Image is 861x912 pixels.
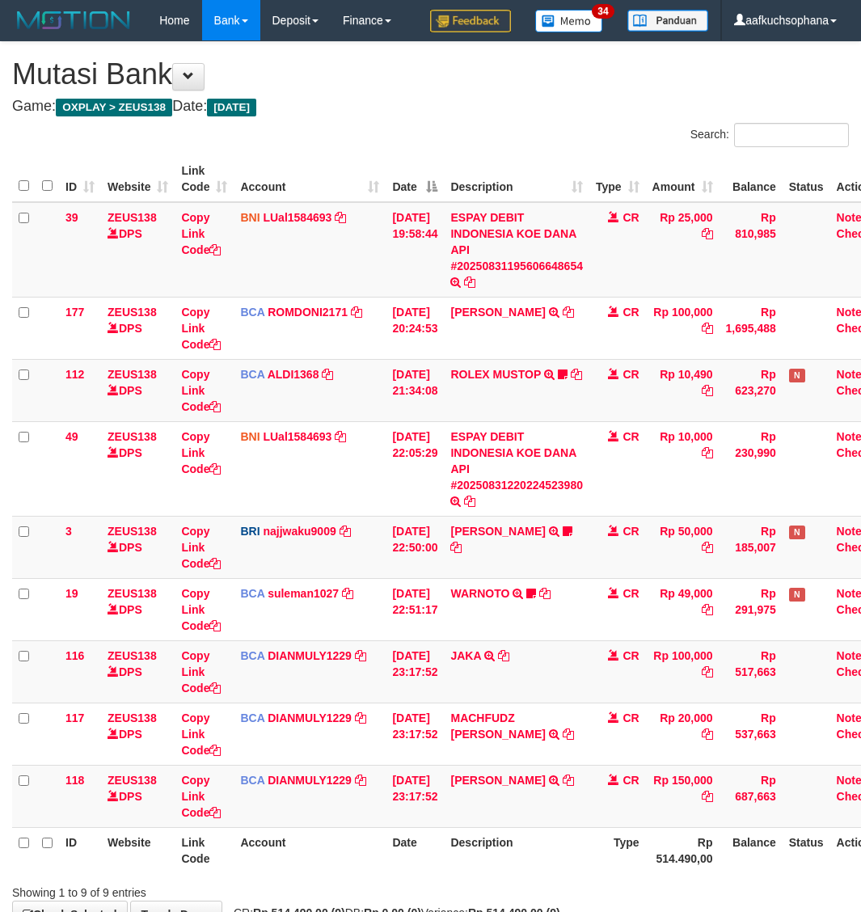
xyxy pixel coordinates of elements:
span: BCA [240,649,264,662]
td: Rp 50,000 [646,516,720,578]
td: Rp 687,663 [720,765,783,827]
span: 112 [65,368,84,381]
th: Date [386,827,444,873]
a: suleman1027 [268,587,339,600]
img: panduan.png [627,10,708,32]
td: DPS [101,578,175,640]
a: Copy Link Code [181,649,221,695]
input: Search: [734,123,849,147]
th: Date: activate to sort column descending [386,156,444,202]
span: 19 [65,587,78,600]
a: Copy Rp 20,000 to clipboard [702,728,713,741]
a: Copy ALDI1368 to clipboard [322,368,333,381]
a: Copy Link Code [181,774,221,819]
a: WARNOTO [450,587,509,600]
th: Balance [720,156,783,202]
span: 117 [65,711,84,724]
td: Rp 10,490 [646,359,720,421]
a: DIANMULY1229 [268,711,352,724]
a: DIANMULY1229 [268,774,352,787]
a: ZEUS138 [108,306,157,319]
td: Rp 230,990 [720,421,783,516]
a: Copy ROMDONI2171 to clipboard [351,306,362,319]
td: DPS [101,297,175,359]
a: Copy DIANMULY1229 to clipboard [355,774,366,787]
a: Copy Link Code [181,711,221,757]
td: DPS [101,765,175,827]
a: Copy LUal1584693 to clipboard [335,211,346,224]
a: Copy Rp 100,000 to clipboard [702,322,713,335]
th: Type [589,827,646,873]
td: Rp 291,975 [720,578,783,640]
th: Website [101,827,175,873]
td: Rp 537,663 [720,703,783,765]
th: Amount: activate to sort column ascending [646,156,720,202]
td: [DATE] 23:17:52 [386,765,444,827]
th: Status [783,156,830,202]
th: Link Code [175,827,234,873]
a: Copy Link Code [181,587,221,632]
th: Account [234,827,386,873]
a: ZEUS138 [108,211,157,224]
span: 116 [65,649,84,662]
a: Copy suleman1027 to clipboard [342,587,353,600]
td: Rp 810,985 [720,202,783,298]
a: Copy RISON WAHYU HANDRI to clipboard [563,774,574,787]
a: [PERSON_NAME] [450,525,545,538]
span: BNI [240,211,260,224]
div: Showing 1 to 9 of 9 entries [12,878,347,901]
a: najjwaku9009 [263,525,336,538]
a: ZEUS138 [108,430,157,443]
td: DPS [101,640,175,703]
a: ZEUS138 [108,587,157,600]
a: Copy Rp 49,000 to clipboard [702,603,713,616]
a: Copy Rp 100,000 to clipboard [702,665,713,678]
a: LUal1584693 [263,430,331,443]
a: Copy Rp 10,000 to clipboard [702,446,713,459]
span: CR [623,711,639,724]
a: ZEUS138 [108,711,157,724]
a: Copy ABDUL GAFUR to clipboard [563,306,574,319]
span: [DATE] [207,99,256,116]
a: Copy Link Code [181,430,221,475]
td: Rp 150,000 [646,765,720,827]
a: Copy DIANMULY1229 to clipboard [355,649,366,662]
a: Copy ESPAY DEBIT INDONESIA KOE DANA API #20250831195606648654 to clipboard [464,276,475,289]
span: BCA [240,774,264,787]
th: Description: activate to sort column ascending [444,156,589,202]
td: [DATE] 20:24:53 [386,297,444,359]
a: ALDI1368 [268,368,319,381]
td: [DATE] 23:17:52 [386,703,444,765]
td: Rp 623,270 [720,359,783,421]
td: Rp 185,007 [720,516,783,578]
span: Has Note [789,588,805,602]
td: Rp 10,000 [646,421,720,516]
a: ZEUS138 [108,649,157,662]
a: MACHFUDZ [PERSON_NAME] [450,711,545,741]
th: ID: activate to sort column ascending [59,156,101,202]
img: MOTION_logo.png [12,8,135,32]
a: ROLEX MUSTOP [450,368,541,381]
a: DIANMULY1229 [268,649,352,662]
a: Copy najjwaku9009 to clipboard [340,525,351,538]
a: [PERSON_NAME] [450,306,545,319]
td: [DATE] 22:50:00 [386,516,444,578]
td: [DATE] 21:34:08 [386,359,444,421]
span: CR [623,211,639,224]
span: BCA [240,368,264,381]
span: BCA [240,711,264,724]
td: [DATE] 23:17:52 [386,640,444,703]
h1: Mutasi Bank [12,58,849,91]
a: ZEUS138 [108,368,157,381]
span: 34 [592,4,614,19]
td: Rp 517,663 [720,640,783,703]
td: Rp 100,000 [646,640,720,703]
span: CR [623,774,639,787]
span: CR [623,306,639,319]
span: OXPLAY > ZEUS138 [56,99,172,116]
th: Account: activate to sort column ascending [234,156,386,202]
th: ID [59,827,101,873]
a: Copy Link Code [181,368,221,413]
img: Feedback.jpg [430,10,511,32]
a: Copy LUal1584693 to clipboard [335,430,346,443]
